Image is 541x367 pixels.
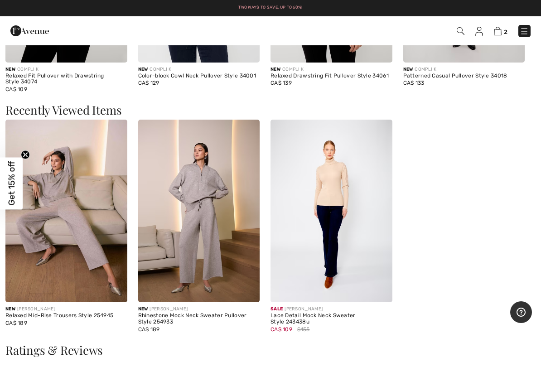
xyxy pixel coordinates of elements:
[10,26,49,34] a: 1ère Avenue
[138,73,260,79] div: Color-block Cowl Neck Pullover Style 34001
[297,325,309,333] span: $155
[510,301,532,324] iframe: Opens a widget where you can find more information
[21,150,30,159] button: Close teaser
[270,306,392,313] div: [PERSON_NAME]
[138,67,148,72] span: New
[270,306,283,312] span: Sale
[5,313,127,319] div: Relaxed Mid-Rise Trousers Style 254945
[403,80,425,86] span: CA$ 133
[5,306,15,312] span: New
[270,313,392,325] div: Lace Detail Mock Neck Sweater Style 243438u
[403,73,525,79] div: Patterned Casual Pullover Style 34018
[138,326,160,333] span: CA$ 189
[403,67,413,72] span: New
[475,27,483,36] img: My Info
[138,313,260,325] div: Rhinestone Mock Neck Sweater Pullover Style 254933
[138,66,260,73] div: COMPLI K
[270,66,392,73] div: COMPLI K
[138,120,260,302] img: Rhinestone Mock Neck Sweater Pullover Style 254933
[5,73,127,86] div: Relaxed Fit Pullover with Drawstring Style 34074
[10,22,49,40] img: 1ère Avenue
[5,306,127,313] div: [PERSON_NAME]
[5,320,27,326] span: CA$ 189
[494,27,502,35] img: Shopping Bag
[457,27,464,35] img: Search
[138,306,260,313] div: [PERSON_NAME]
[270,326,292,333] span: CA$ 109
[403,66,525,73] div: COMPLI K
[270,80,292,86] span: CA$ 139
[270,73,392,79] div: Relaxed Drawstring Fit Pullover Style 34061
[5,120,127,302] img: Relaxed Mid-Rise Trousers Style 254945
[504,29,507,35] span: 2
[494,25,507,36] a: 2
[5,67,15,72] span: New
[138,80,159,86] span: CA$ 129
[5,66,127,73] div: COMPLI K
[270,120,392,302] img: Lace Detail Mock Neck Sweater Style 243438u
[138,306,148,312] span: New
[270,67,280,72] span: New
[5,344,536,356] h3: Ratings & Reviews
[5,86,27,92] span: CA$ 109
[520,27,529,36] img: Menu
[6,161,17,206] span: Get 15% off
[5,104,536,116] h3: Recently Viewed Items
[238,5,302,10] a: Two ways to save. Up to 60%!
